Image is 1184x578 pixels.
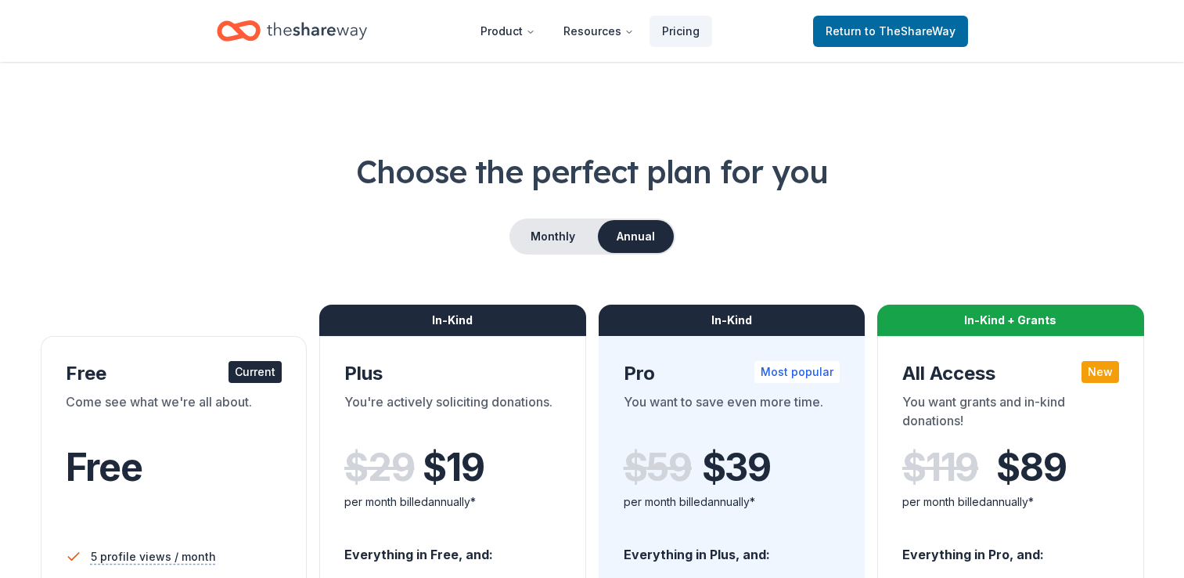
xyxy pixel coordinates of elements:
div: Come see what we're all about. [66,392,283,436]
a: Returnto TheShareWay [813,16,968,47]
div: Current [229,361,282,383]
span: 5 profile views / month [91,547,216,566]
div: Plus [344,361,561,386]
div: Pro [624,361,840,386]
div: per month billed annually* [344,493,561,511]
div: In-Kind [599,305,866,336]
div: per month billed annually* [902,493,1119,511]
nav: Main [468,13,712,49]
h1: Choose the perfect plan for you [38,150,1146,193]
div: You want grants and in-kind donations! [902,392,1119,436]
span: to TheShareWay [865,24,955,38]
div: Free [66,361,283,386]
div: In-Kind + Grants [877,305,1144,336]
div: You want to save even more time. [624,392,840,436]
div: per month billed annually* [624,493,840,511]
div: In-Kind [319,305,586,336]
div: All Access [902,361,1119,386]
span: $ 19 [423,446,484,489]
div: Everything in Plus, and: [624,532,840,565]
button: Monthly [511,220,595,253]
span: Return [826,22,955,41]
div: Everything in Free, and: [344,532,561,565]
button: Product [468,16,548,47]
span: $ 89 [996,446,1066,489]
span: $ 39 [702,446,771,489]
span: Free [66,444,142,490]
div: Most popular [754,361,840,383]
div: You're actively soliciting donations. [344,392,561,436]
div: Everything in Pro, and: [902,532,1119,565]
a: Pricing [650,16,712,47]
button: Resources [551,16,646,47]
div: New [1081,361,1119,383]
button: Annual [598,220,674,253]
a: Home [217,13,367,49]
